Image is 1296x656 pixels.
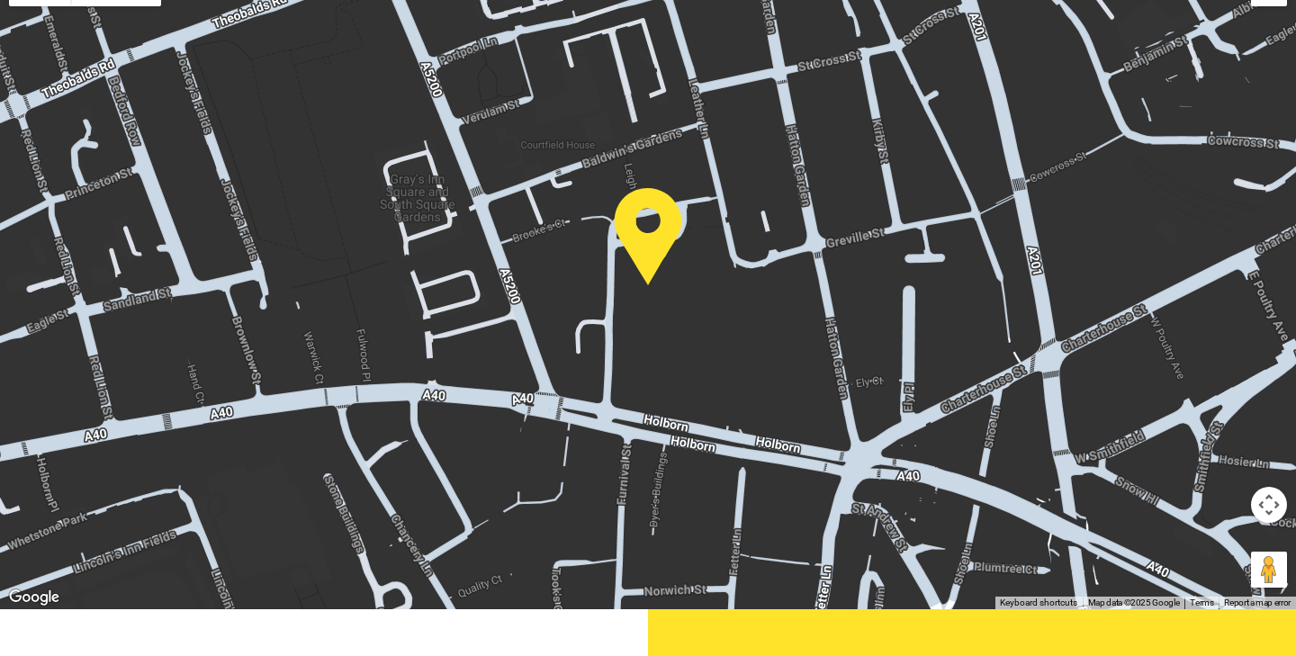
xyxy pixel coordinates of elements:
button: Map camera controls [1251,487,1287,523]
button: Drag Pegman onto the map to open Street View [1251,552,1287,588]
a: Report a map error [1224,598,1291,607]
span: Map data ©2025 Google [1088,598,1179,607]
a: Open this area in Google Maps (opens a new window) [4,586,64,609]
a: Terms (opens in new tab) [1190,598,1213,607]
img: Google [4,586,64,609]
button: Keyboard shortcuts [1000,597,1077,609]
